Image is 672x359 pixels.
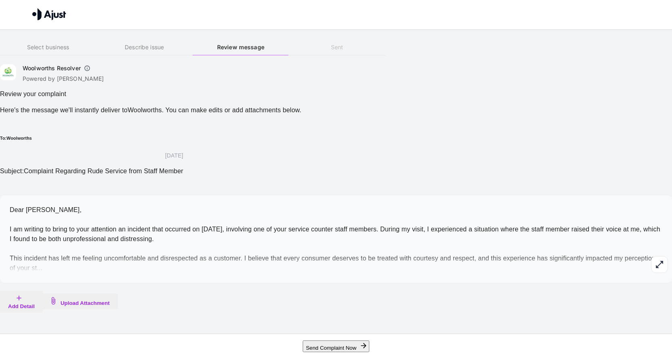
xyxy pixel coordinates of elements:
h6: Sent [289,43,385,52]
button: Upload Attachment [43,294,118,309]
p: Powered by [PERSON_NAME] [23,75,104,83]
span: Dear [PERSON_NAME], I am writing to bring to your attention an incident that occurred on [DATE], ... [10,206,660,271]
img: Ajust [32,8,66,20]
span: ... [37,265,42,271]
button: Send Complaint Now [303,340,369,352]
h6: Review message [193,43,289,52]
h6: Describe issue [96,43,193,52]
h6: Woolworths Resolver [23,64,81,72]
